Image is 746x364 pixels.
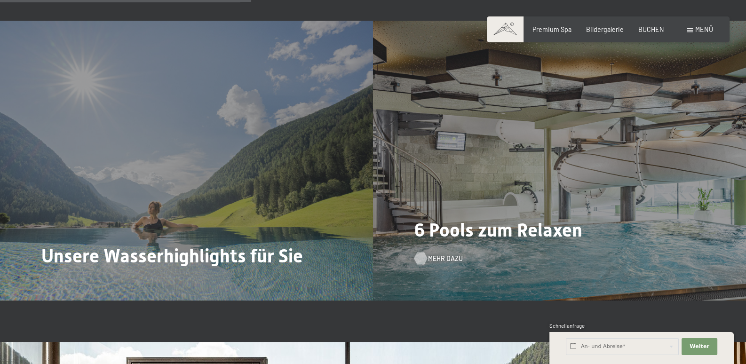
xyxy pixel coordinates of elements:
[682,338,717,355] button: Weiter
[428,254,463,263] span: Mehr dazu
[586,25,624,33] a: Bildergalerie
[41,245,303,267] span: Unsere Wasserhighlights für Sie
[638,25,664,33] a: BUCHEN
[690,343,709,350] span: Weiter
[549,323,585,329] span: Schnellanfrage
[695,25,713,33] span: Menü
[532,25,571,33] a: Premium Spa
[414,219,582,241] span: 6 Pools zum Relaxen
